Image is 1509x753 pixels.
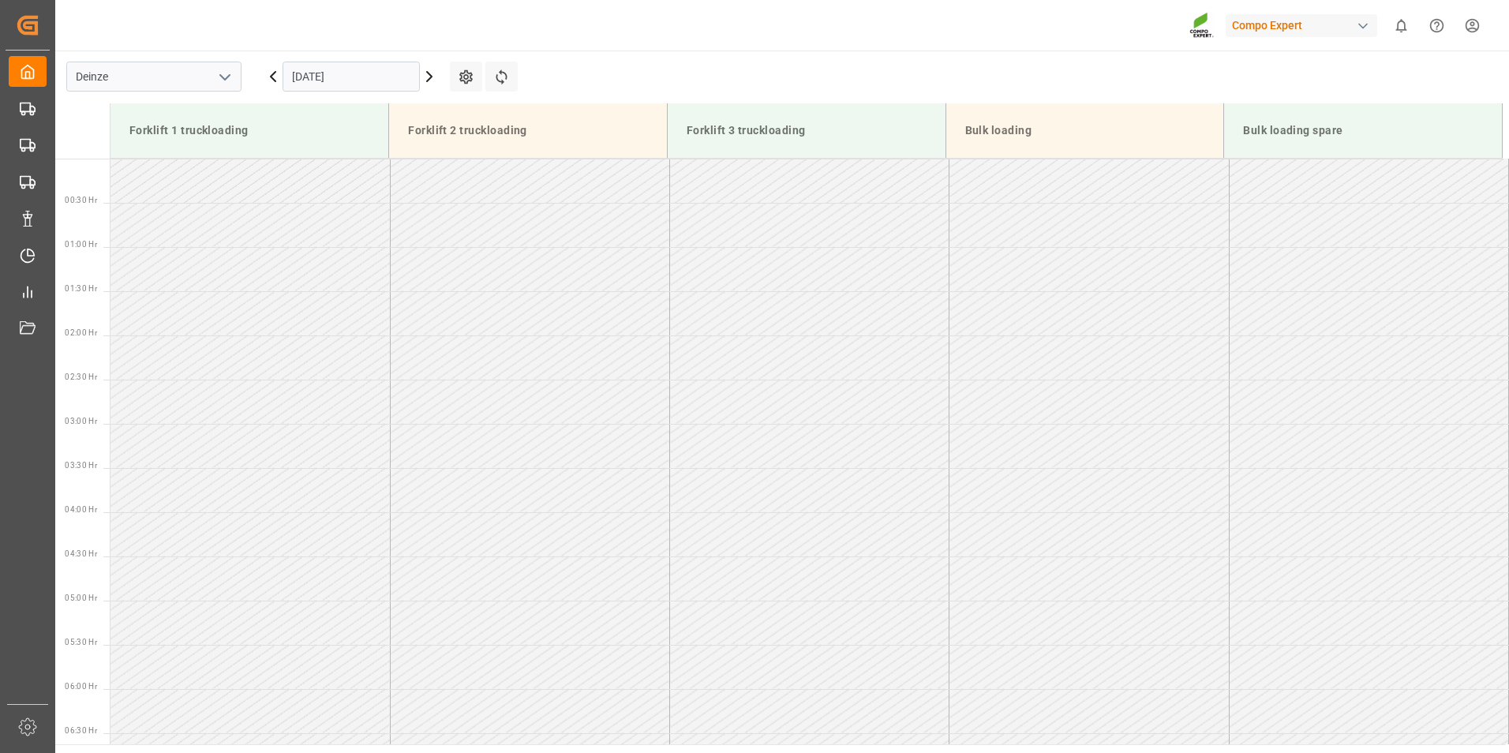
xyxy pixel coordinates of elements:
[1237,116,1489,145] div: Bulk loading spare
[212,65,236,89] button: open menu
[65,594,97,602] span: 05:00 Hr
[65,682,97,691] span: 06:00 Hr
[1189,12,1215,39] img: Screenshot%202023-09-29%20at%2010.02.21.png_1712312052.png
[65,417,97,425] span: 03:00 Hr
[65,461,97,470] span: 03:30 Hr
[1226,14,1377,37] div: Compo Expert
[283,62,420,92] input: DD.MM.YYYY
[65,284,97,293] span: 01:30 Hr
[65,505,97,514] span: 04:00 Hr
[959,116,1211,145] div: Bulk loading
[1384,8,1419,43] button: show 0 new notifications
[66,62,242,92] input: Type to search/select
[680,116,933,145] div: Forklift 3 truckloading
[1419,8,1455,43] button: Help Center
[65,549,97,558] span: 04:30 Hr
[65,240,97,249] span: 01:00 Hr
[1226,10,1384,40] button: Compo Expert
[65,328,97,337] span: 02:00 Hr
[402,116,654,145] div: Forklift 2 truckloading
[65,726,97,735] span: 06:30 Hr
[65,196,97,204] span: 00:30 Hr
[123,116,376,145] div: Forklift 1 truckloading
[65,373,97,381] span: 02:30 Hr
[65,638,97,646] span: 05:30 Hr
